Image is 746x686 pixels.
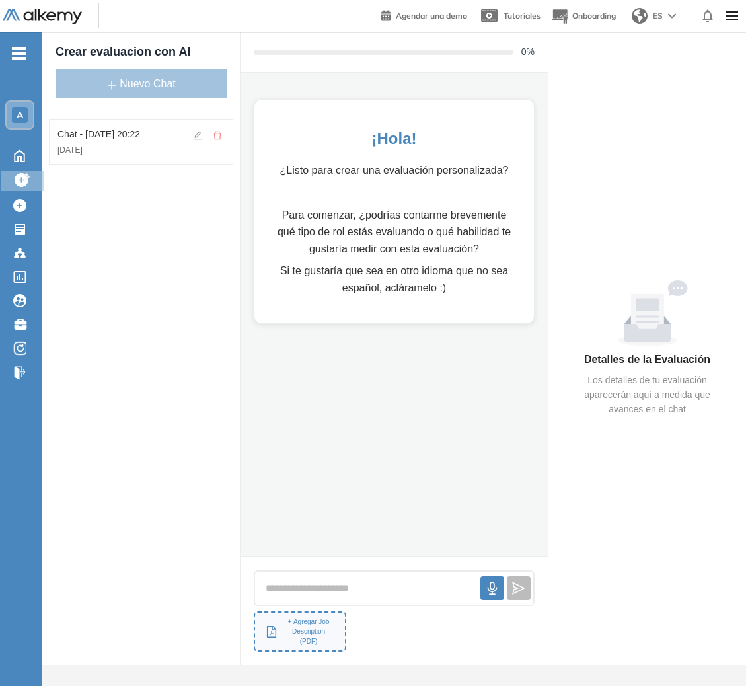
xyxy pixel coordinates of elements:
[276,262,513,296] p: Si te gustaría que sea en otro idioma que no sea español, acláramelo :)
[57,144,225,156] div: [DATE]
[486,582,499,595] span: audio
[276,126,513,151] p: ¡Hola!
[653,10,663,22] span: ES
[213,131,222,140] span: delete
[507,576,531,600] button: send
[210,128,225,143] button: delete
[680,623,746,686] iframe: Chat Widget
[504,11,541,20] span: Tutoriales
[3,9,82,25] img: Logo
[551,2,616,30] button: Onboarding
[57,128,185,141] div: Chat - 3/9/2025 20:22
[56,45,227,59] h3: Crear evaluacion con AI
[668,13,676,19] img: arrow
[396,11,467,20] span: Agendar una demo
[575,352,720,367] h5: Detalles de la Evaluación
[266,626,278,638] span: file-pdf
[584,375,710,414] span: Los detalles de tu evaluación aparecerán aquí a medida que avances en el chat
[276,207,513,258] p: Para comenzar, ¿podrías contarme brevemente qué tipo de rol estás evaluando o qué habilidad te gu...
[632,8,648,24] img: world
[12,52,26,55] i: -
[17,110,23,120] span: A
[572,11,616,20] span: Onboarding
[56,69,227,98] button: plusNuevo Chat
[381,7,467,22] a: Agendar una demo
[512,582,525,595] span: send
[193,131,202,140] span: edit
[480,576,504,600] button: audio
[521,45,535,59] span: 0 %
[254,611,346,652] button: file-pdf+ Agregar Job Description (PDF)
[190,128,205,143] button: edit
[721,3,743,29] img: Menu
[276,162,513,179] p: ¿Listo para crear una evaluación personalizada?
[106,80,117,91] span: plus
